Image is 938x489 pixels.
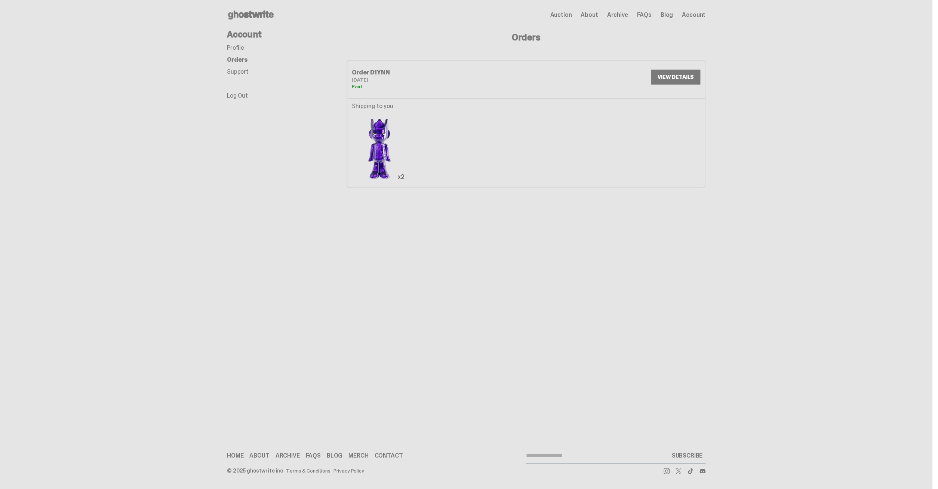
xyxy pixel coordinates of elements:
a: FAQs [637,12,651,18]
a: Contact [374,453,403,459]
a: VIEW DETAILS [651,70,700,85]
h4: Account [227,30,347,39]
a: Terms & Conditions [286,468,330,473]
a: Archive [276,453,300,459]
a: Orders [227,56,248,64]
div: © 2025 ghostwrite inc [227,468,283,473]
div: x2 [395,171,407,183]
a: About [249,453,269,459]
a: Merch [348,453,368,459]
p: Shipping to you [352,103,407,109]
div: Paid [352,84,526,89]
a: Archive [607,12,628,18]
h4: Orders [347,33,705,42]
button: SUBSCRIBE [668,448,705,463]
a: About [581,12,598,18]
a: Blog [661,12,673,18]
div: Order D1YNN [352,70,526,76]
a: Log Out [227,92,248,100]
div: [DATE] [352,77,526,82]
a: Blog [327,453,342,459]
a: Support [227,68,249,76]
a: Account [682,12,705,18]
a: Profile [227,44,244,52]
a: Home [227,453,243,459]
a: Auction [550,12,572,18]
a: Privacy Policy [333,468,364,473]
a: FAQs [305,453,320,459]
